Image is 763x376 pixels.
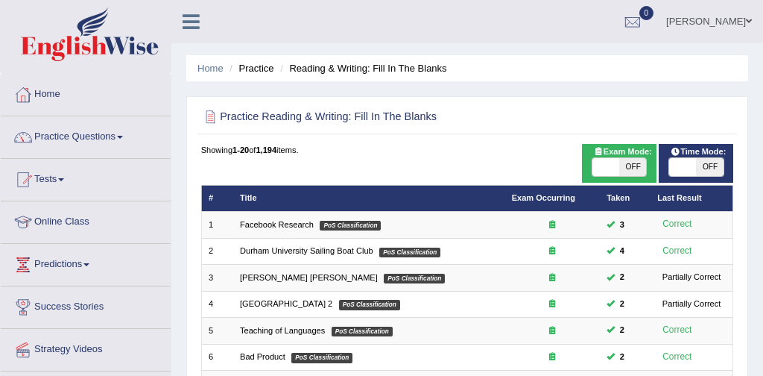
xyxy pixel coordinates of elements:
td: 3 [201,265,233,291]
a: Durham University Sailing Boat Club [240,246,373,255]
em: PoS Classification [320,221,381,231]
td: 1 [201,212,233,238]
a: [GEOGRAPHIC_DATA] 2 [240,299,332,308]
em: PoS Classification [332,327,393,336]
b: 1,194 [256,145,276,154]
li: Reading & Writing: Fill In The Blanks [276,61,446,75]
span: Time Mode: [665,145,731,159]
th: # [201,185,233,211]
th: Title [233,185,505,211]
div: Exam occurring question [512,351,593,363]
em: PoS Classification [384,274,445,283]
a: Exam Occurring [512,193,575,202]
div: Exam occurring question [512,298,593,310]
span: You can still take this question [615,271,629,284]
td: 2 [201,238,233,264]
span: You can still take this question [615,298,629,311]
td: 4 [201,291,233,317]
a: Strategy Videos [1,329,171,366]
span: You can still take this question [615,245,629,258]
a: Tests [1,159,171,196]
b: 1-20 [232,145,249,154]
div: Exam occurring question [512,219,593,231]
a: Teaching of Languages [240,326,325,335]
div: Correct [657,244,697,259]
span: You can still take this question [615,324,629,337]
a: Online Class [1,201,171,239]
div: Exam occurring question [512,245,593,257]
div: Showing of items. [201,144,734,156]
a: Home [1,74,171,111]
h2: Practice Reading & Writing: Fill In The Blanks [201,107,531,127]
span: 0 [639,6,654,20]
a: Success Stories [1,286,171,324]
em: PoS Classification [291,353,352,363]
td: 6 [201,344,233,370]
span: You can still take this question [615,351,629,364]
a: Facebook Research [240,220,314,229]
td: 5 [201,318,233,344]
a: Practice Questions [1,116,171,154]
em: PoS Classification [339,300,400,310]
a: [PERSON_NAME] [PERSON_NAME] [240,273,378,282]
th: Taken [600,185,650,211]
span: OFF [619,158,646,176]
div: Exam occurring question [512,325,593,337]
div: Correct [657,217,697,232]
th: Last Result [650,185,733,211]
div: Partially Correct [657,298,726,311]
div: Correct [657,350,697,365]
div: Exam occurring question [512,272,593,284]
span: Exam Mode: [588,145,656,159]
em: PoS Classification [379,248,440,257]
div: Partially Correct [657,271,726,284]
a: Home [197,63,224,74]
div: Correct [657,323,697,338]
span: OFF [696,158,723,176]
span: You can still take this question [615,219,629,232]
div: Show exams occurring in exams [582,144,656,183]
a: Predictions [1,244,171,281]
a: Bad Product [240,352,285,361]
li: Practice [226,61,273,75]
